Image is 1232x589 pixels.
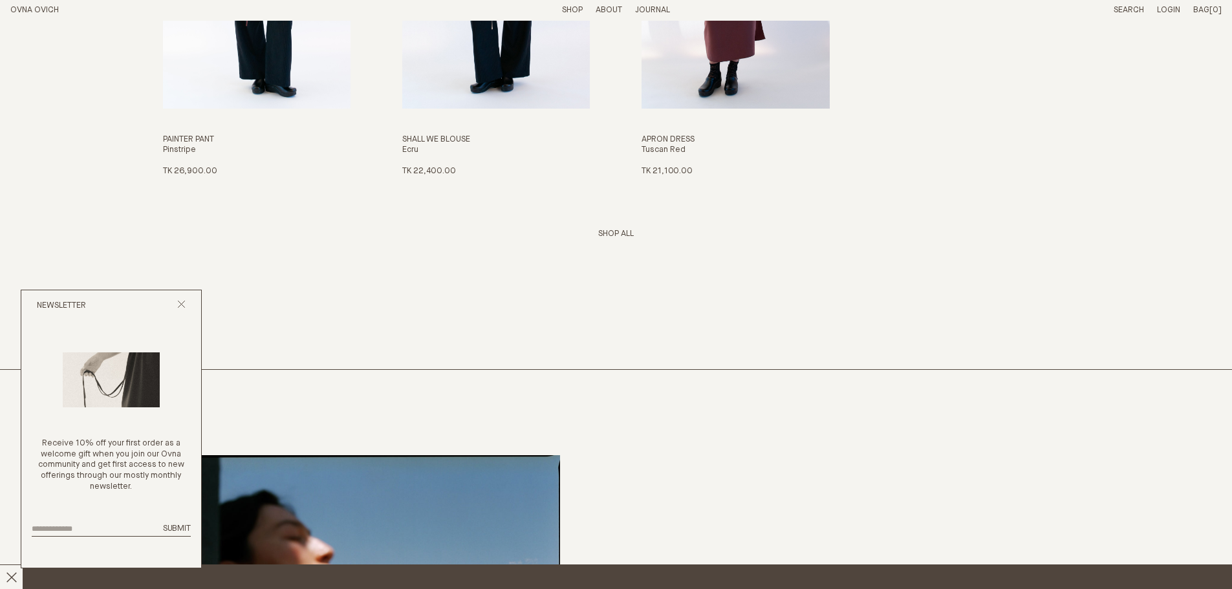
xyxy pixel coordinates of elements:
[163,145,351,156] h4: Pinstripe
[635,6,670,14] a: Journal
[163,524,191,535] button: Submit
[163,524,191,533] span: Submit
[163,134,351,145] h3: Painter Pant
[1114,6,1144,14] a: Search
[32,438,191,493] p: Receive 10% off your first order as a welcome gift when you join our Ovna community and get first...
[642,134,829,145] h3: Apron Dress
[642,145,829,156] h4: Tuscan Red
[10,6,59,14] a: Home
[37,301,86,312] h2: Newsletter
[642,166,692,177] p: Tk 21,100.00
[1157,6,1180,14] a: Login
[596,5,622,16] summary: About
[1193,6,1209,14] span: Bag
[402,145,590,156] h4: Ecru
[177,300,186,312] button: Close popup
[402,134,590,145] h3: Shall We Blouse
[402,166,455,177] p: Tk 22,400.00
[1209,6,1222,14] span: [0]
[562,6,583,14] a: Shop
[163,166,217,177] p: Tk 26,900.00
[598,230,634,238] a: View whole collection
